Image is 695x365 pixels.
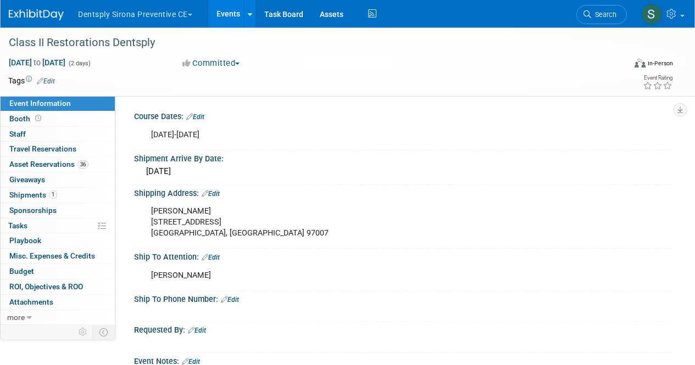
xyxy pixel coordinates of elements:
[1,142,115,156] a: Travel Reservations
[134,322,673,336] div: Requested By:
[179,58,244,69] button: Committed
[32,58,42,67] span: to
[9,190,57,199] span: Shipments
[5,33,616,53] div: Class II Restorations Dentsply
[37,77,55,85] a: Edit
[9,251,95,260] span: Misc. Expenses & Credits
[9,144,76,153] span: Travel Reservations
[8,221,27,230] span: Tasks
[143,265,566,287] div: [PERSON_NAME]
[221,296,239,304] a: Edit
[9,236,41,245] span: Playbook
[33,114,43,122] span: Booth not reserved yet
[1,96,115,111] a: Event Information
[9,99,71,108] span: Event Information
[641,4,662,25] img: Samantha Meyers
[1,188,115,203] a: Shipments1
[1,172,115,187] a: Giveaways
[7,313,25,322] span: more
[1,157,115,172] a: Asset Reservations36
[134,249,673,263] div: Ship To Attention:
[9,130,26,138] span: Staff
[9,114,43,123] span: Booth
[134,185,673,199] div: Shipping Address:
[576,57,673,74] div: Event Format
[9,175,45,184] span: Giveaways
[647,59,673,68] div: In-Person
[1,249,115,263] a: Misc. Expenses & Credits
[1,264,115,279] a: Budget
[635,59,646,68] img: Format-Inperson.png
[9,9,64,20] img: ExhibitDay
[202,254,220,261] a: Edit
[143,124,566,146] div: [DATE]-[DATE]
[9,160,88,169] span: Asset Reservations
[1,295,115,310] a: Attachments
[143,200,566,244] div: [PERSON_NAME] [STREET_ADDRESS] [GEOGRAPHIC_DATA], [GEOGRAPHIC_DATA] 97007
[186,113,204,121] a: Edit
[134,291,673,305] div: Ship To Phone Number:
[1,233,115,248] a: Playbook
[77,160,88,169] span: 36
[93,325,115,339] td: Toggle Event Tabs
[1,127,115,142] a: Staff
[1,310,115,325] a: more
[8,75,55,86] td: Tags
[643,75,672,81] div: Event Rating
[49,190,57,199] span: 1
[1,203,115,218] a: Sponsorships
[202,190,220,198] a: Edit
[68,60,91,67] span: (2 days)
[9,206,57,215] span: Sponsorships
[188,327,206,334] a: Edit
[142,163,665,180] div: [DATE]
[9,282,83,291] span: ROI, Objectives & ROO
[1,111,115,126] a: Booth
[1,279,115,294] a: ROI, Objectives & ROO
[576,5,627,24] a: Search
[9,297,53,306] span: Attachments
[1,218,115,233] a: Tasks
[9,267,34,276] span: Budget
[134,150,673,164] div: Shipment Arrive By Date:
[134,108,673,122] div: Course Dates:
[591,10,616,19] span: Search
[74,325,93,339] td: Personalize Event Tab Strip
[8,58,66,68] span: [DATE] [DATE]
